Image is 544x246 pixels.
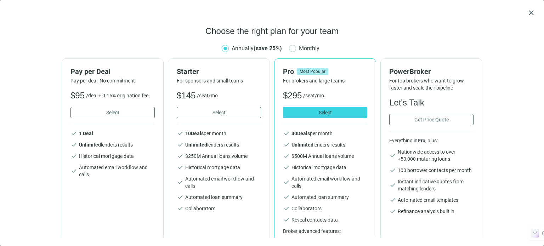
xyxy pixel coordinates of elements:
[291,175,367,189] span: Automated email workflow and calls
[283,153,290,160] span: check
[79,142,133,148] span: lenders results
[185,142,239,148] span: lenders results
[185,175,261,189] span: Automated email workflow and calls
[283,228,367,235] span: Broker advanced features:
[177,205,184,212] span: check
[177,141,184,148] span: check
[283,164,290,171] span: check
[283,194,290,201] span: check
[70,130,78,137] span: check
[291,205,322,212] span: Collaborators
[70,153,78,160] span: check
[86,92,148,99] span: /deal + 0.15% origination fee
[106,110,119,115] span: Select
[398,196,458,204] span: Automated email templates
[254,45,282,52] b: (save 25%)
[398,178,474,192] span: Instant indicative quotes from matching lenders
[291,142,345,148] span: lenders results
[177,153,184,160] span: check
[291,216,338,223] span: Reveal contacts data
[70,67,110,76] span: Pay per Deal
[185,164,240,171] span: Historical mortgage data
[389,77,474,91] span: For top brokers who want to grow faster and scale their pipeline
[414,117,449,122] span: Get Price Quote
[291,164,346,171] span: Historical mortgage data
[79,153,134,160] span: Historical mortgage data
[70,167,78,175] span: check
[389,97,424,108] span: Let's Talk
[177,164,184,171] span: check
[398,148,474,162] span: Nationwide access to over +50,000 maturing loans
[297,68,328,75] span: Most Popular
[283,216,290,223] span: check
[185,205,215,212] span: Collaborators
[70,77,155,84] span: Pay per deal, No commitment
[418,138,425,143] b: Pro
[283,179,290,186] span: check
[389,67,431,76] span: PowerBroker
[79,164,155,178] span: Automated email workflow and calls
[291,131,310,136] b: 30 Deals
[303,92,324,99] span: /seat/mo
[389,182,396,189] span: check
[283,77,367,84] span: For brokers and large teams
[291,142,313,148] b: Unlimited
[70,107,155,118] button: Select
[283,141,290,148] span: check
[177,77,261,84] span: For sponsors and small teams
[177,107,261,118] button: Select
[398,208,454,215] span: Refinance analysis built in
[283,205,290,212] span: check
[185,131,204,136] b: 10 Deals
[79,142,101,148] b: Unlimited
[398,167,472,174] span: 100 borrower contacts per month
[283,90,302,101] span: $295
[283,67,294,76] span: Pro
[319,110,332,115] span: Select
[70,141,78,148] span: check
[185,194,243,201] span: Automated loan summary
[177,67,199,76] span: Starter
[185,131,226,136] span: per month
[177,90,195,101] span: $145
[389,114,474,125] button: Get Price Quote
[197,92,218,99] span: /seat/mo
[389,152,396,159] span: check
[291,194,349,201] span: Automated loan summary
[389,167,396,174] span: check
[232,45,282,52] span: Annually
[205,25,339,37] span: Choose the right plan for your team
[527,8,535,17] button: close
[389,196,396,204] span: check
[389,208,396,215] span: check
[177,194,184,201] span: check
[296,44,322,53] span: Monthly
[212,110,226,115] span: Select
[283,130,290,137] span: check
[185,153,248,159] span: $ 250 M Annual loans volume
[291,131,333,136] span: per month
[185,142,207,148] b: Unlimited
[283,107,367,118] button: Select
[70,90,85,101] span: $95
[79,131,93,136] b: 1 Deal
[389,137,474,144] span: Everything in , plus:
[177,179,184,186] span: check
[177,130,184,137] span: check
[291,153,354,159] span: $ 500 M Annual loans volume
